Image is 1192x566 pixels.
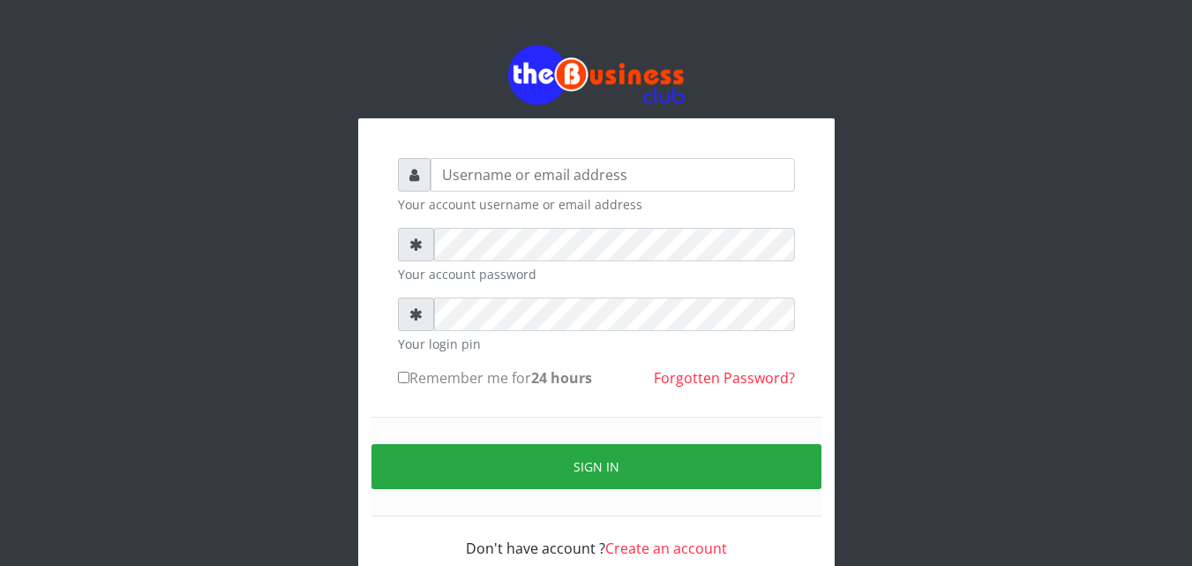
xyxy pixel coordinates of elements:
label: Remember me for [398,367,592,389]
small: Your account username or email address [398,195,795,214]
b: 24 hours [531,368,592,388]
small: Your login pin [398,335,795,353]
small: Your account password [398,265,795,283]
input: Username or email address [431,158,795,192]
div: Don't have account ? [398,517,795,559]
a: Create an account [605,539,727,558]
button: Sign in [371,444,821,489]
a: Forgotten Password? [654,368,795,388]
input: Remember me for24 hours [398,372,409,383]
